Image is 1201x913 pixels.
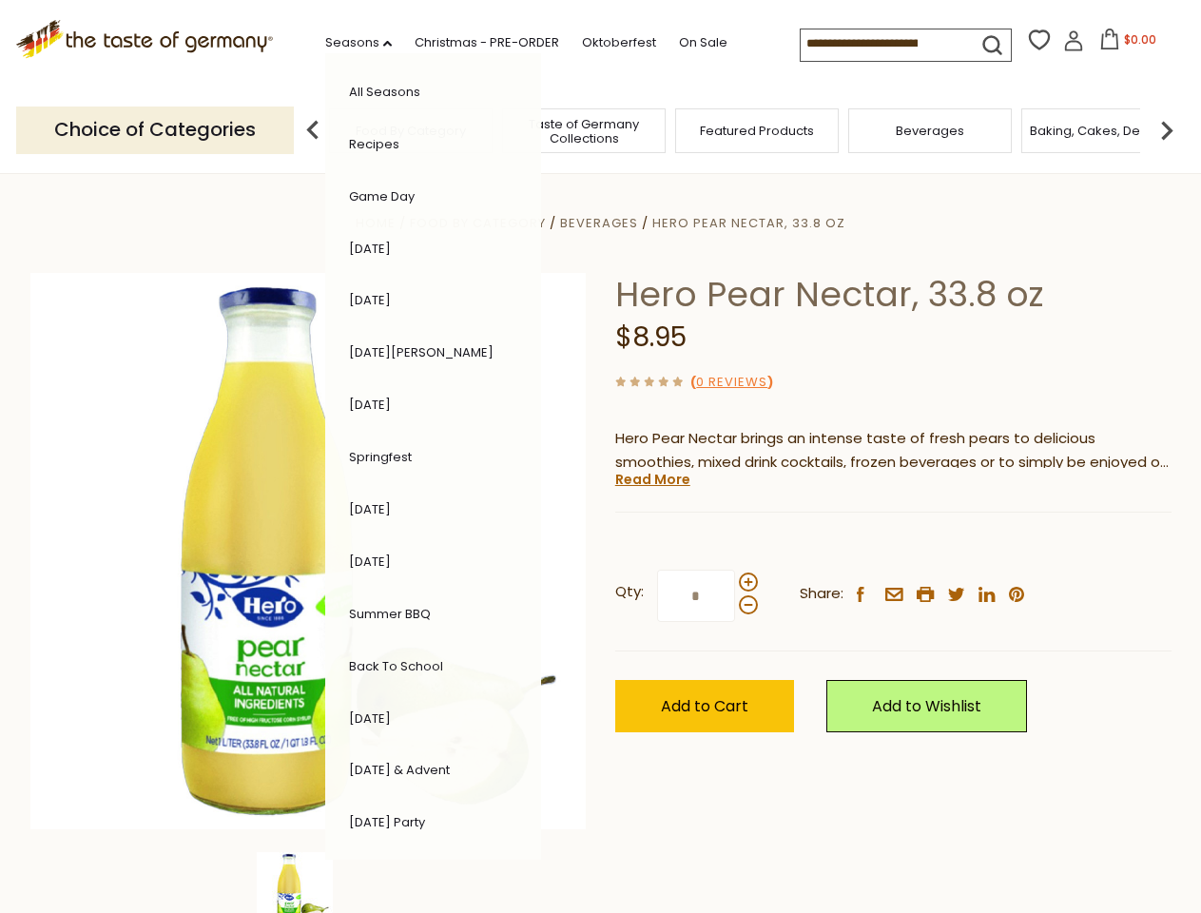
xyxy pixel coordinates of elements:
button: $0.00 [1088,29,1169,57]
a: [DATE][PERSON_NAME] [349,343,494,361]
a: Game Day [349,187,415,205]
h1: Hero Pear Nectar, 33.8 oz [615,273,1172,316]
input: Qty: [657,570,735,622]
a: [DATE] [349,709,391,728]
a: Read More [615,470,690,489]
a: Recipes [349,135,399,153]
a: [DATE] [349,396,391,414]
a: Oktoberfest [582,32,656,53]
button: Add to Cart [615,680,794,732]
a: Back to School [349,657,443,675]
a: [DATE] [349,240,391,258]
a: [DATE] [349,291,391,309]
a: Add to Wishlist [826,680,1027,732]
p: Hero Pear Nectar brings an intense taste of fresh pears to delicious smoothies, mixed drink cockt... [615,427,1172,475]
a: Seasons [325,32,392,53]
span: ( ) [690,373,773,391]
a: 0 Reviews [696,373,767,393]
img: next arrow [1148,111,1186,149]
a: All Seasons [349,83,420,101]
a: Taste of Germany Collections [508,117,660,146]
span: Share: [800,582,843,606]
a: Springfest [349,448,412,466]
span: $0.00 [1124,31,1156,48]
a: Featured Products [700,124,814,138]
a: [DATE] [349,553,391,571]
a: Summer BBQ [349,605,431,623]
a: Christmas - PRE-ORDER [415,32,559,53]
a: [DATE] Party [349,813,425,831]
img: Hero Pear Nectar, 33.8 oz [30,273,587,829]
p: Choice of Categories [16,107,294,153]
span: Add to Cart [661,695,748,717]
a: Hero Pear Nectar, 33.8 oz [652,214,845,232]
span: $8.95 [615,319,687,356]
img: previous arrow [294,111,332,149]
a: Beverages [560,214,638,232]
a: Beverages [896,124,964,138]
a: [DATE] & Advent [349,761,450,779]
a: On Sale [679,32,727,53]
a: Baking, Cakes, Desserts [1030,124,1177,138]
strong: Qty: [615,580,644,604]
a: [DATE] [349,500,391,518]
